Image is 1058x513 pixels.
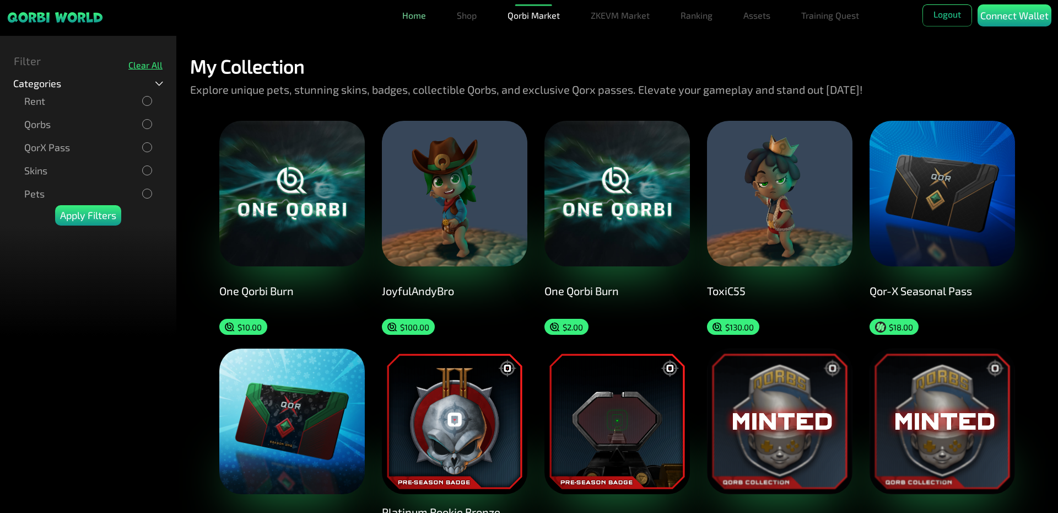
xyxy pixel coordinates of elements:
[219,121,365,266] img: One Qorbi Burn
[219,284,365,297] div: One Qorbi Burn
[24,119,51,130] p: Qorbs
[190,55,305,77] p: My Collection
[400,322,429,332] p: $ 100.00
[237,322,262,332] p: $ 10.00
[707,284,853,297] div: ToxiC55
[13,78,61,89] p: Categories
[797,4,863,26] a: Training Quest
[870,349,1015,494] img: Qorb Premier Badge
[24,95,45,107] p: Rent
[503,4,564,26] a: Qorbi Market
[980,8,1049,23] p: Connect Wallet
[190,77,862,101] p: Explore unique pets, stunning skins, badges, collectible Qorbs, and exclusive Qorx passes. Elevat...
[7,11,104,24] img: sticky brand-logo
[60,208,116,223] p: Apply Filters
[128,60,163,70] div: Clear All
[544,284,690,297] div: One Qorbi Burn
[382,121,527,266] img: JoyfulAndyBro
[707,121,852,266] img: ToxiC55
[739,4,775,26] a: Assets
[586,4,654,26] a: ZKEVM Market
[922,4,972,26] button: Logout
[870,284,1016,297] div: Qor-X Seasonal Pass
[889,322,913,332] p: $ 18.00
[563,322,583,332] p: $ 2.00
[24,142,70,153] p: QorX Pass
[676,4,717,26] a: Ranking
[870,121,1015,266] img: Qor-X Seasonal Pass
[452,4,481,26] a: Shop
[707,349,852,494] img: Qorb Premier Badge
[544,349,690,494] img: Green One-Tap Sight
[725,322,754,332] p: $ 130.00
[398,4,430,26] a: Home
[544,121,690,266] img: One Qorbi Burn
[382,349,527,494] img: Platinum Rookie Bronze Level 2
[382,284,528,297] div: JoyfulAndyBro
[219,349,365,494] img: Qor-X Seasonal Pass Holiday
[24,188,45,200] p: Pets
[24,165,47,177] p: Skins
[14,52,41,69] p: Filter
